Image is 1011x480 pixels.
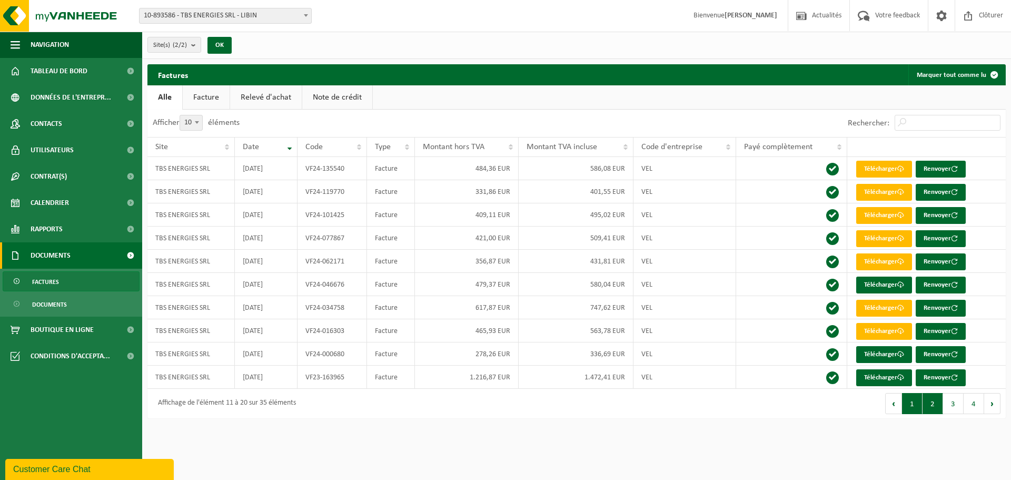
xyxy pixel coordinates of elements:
td: 336,69 EUR [519,342,633,366]
td: [DATE] [235,296,298,319]
button: Site(s)(2/2) [147,37,201,53]
span: 10 [180,115,203,131]
span: 10-893586 - TBS ENERGIES SRL - LIBIN [140,8,311,23]
td: VF24-000680 [298,342,367,366]
button: Previous [885,393,902,414]
a: Alle [147,85,182,110]
span: Boutique en ligne [31,317,94,343]
button: 1 [902,393,923,414]
a: Documents [3,294,140,314]
div: Affichage de l'élément 11 à 20 sur 35 éléments [153,394,296,413]
button: Renvoyer [916,253,966,270]
a: Télécharger [856,300,912,317]
span: Rapports [31,216,63,242]
td: TBS ENERGIES SRL [147,250,235,273]
a: Télécharger [856,184,912,201]
span: Tableau de bord [31,58,87,84]
td: TBS ENERGIES SRL [147,180,235,203]
td: 431,81 EUR [519,250,633,273]
button: Marquer tout comme lu [908,64,1005,85]
td: [DATE] [235,250,298,273]
td: VEL [633,157,736,180]
td: VF23-163965 [298,366,367,389]
a: Télécharger [856,207,912,224]
span: Site [155,143,168,151]
a: Télécharger [856,230,912,247]
td: VEL [633,366,736,389]
span: Calendrier [31,190,69,216]
td: TBS ENERGIES SRL [147,342,235,366]
button: 4 [964,393,984,414]
td: VEL [633,319,736,342]
td: 617,87 EUR [415,296,519,319]
td: 278,26 EUR [415,342,519,366]
td: VEL [633,342,736,366]
td: TBS ENERGIES SRL [147,319,235,342]
strong: [PERSON_NAME] [725,12,777,19]
button: Renvoyer [916,300,966,317]
span: Montant TVA incluse [527,143,597,151]
span: Documents [31,242,71,269]
span: Payé complètement [744,143,812,151]
td: Facture [367,250,415,273]
td: [DATE] [235,273,298,296]
iframe: chat widget [5,457,176,480]
span: Données de l'entrepr... [31,84,111,111]
td: 331,86 EUR [415,180,519,203]
td: VF24-062171 [298,250,367,273]
button: Renvoyer [916,346,966,363]
td: [DATE] [235,227,298,250]
span: Conditions d'accepta... [31,343,110,369]
button: Renvoyer [916,184,966,201]
td: 747,62 EUR [519,296,633,319]
td: TBS ENERGIES SRL [147,203,235,227]
button: Renvoyer [916,207,966,224]
a: Factures [3,271,140,291]
td: VF24-034758 [298,296,367,319]
td: VF24-101425 [298,203,367,227]
span: Date [243,143,259,151]
td: VF24-046676 [298,273,367,296]
a: Télécharger [856,323,912,340]
count: (2/2) [173,42,187,48]
td: Facture [367,227,415,250]
td: VEL [633,273,736,296]
button: 2 [923,393,943,414]
td: VF24-119770 [298,180,367,203]
button: OK [207,37,232,54]
a: Note de crédit [302,85,372,110]
td: VEL [633,180,736,203]
td: 409,11 EUR [415,203,519,227]
td: 1.216,87 EUR [415,366,519,389]
label: Afficher éléments [153,119,240,127]
button: Renvoyer [916,230,966,247]
td: 586,08 EUR [519,157,633,180]
span: Documents [32,295,67,315]
td: 580,04 EUR [519,273,633,296]
td: VEL [633,227,736,250]
span: Montant hors TVA [423,143,484,151]
td: VF24-016303 [298,319,367,342]
button: Renvoyer [916,323,966,340]
td: Facture [367,366,415,389]
td: 479,37 EUR [415,273,519,296]
span: 10 [180,115,202,130]
button: Next [984,393,1000,414]
span: 10-893586 - TBS ENERGIES SRL - LIBIN [139,8,312,24]
td: Facture [367,296,415,319]
td: Facture [367,342,415,366]
td: VEL [633,203,736,227]
td: VF24-135540 [298,157,367,180]
td: [DATE] [235,157,298,180]
td: 465,93 EUR [415,319,519,342]
td: 401,55 EUR [519,180,633,203]
td: VEL [633,250,736,273]
td: [DATE] [235,180,298,203]
td: Facture [367,319,415,342]
span: Factures [32,272,59,292]
td: TBS ENERGIES SRL [147,157,235,180]
span: Contrat(s) [31,163,67,190]
td: 356,87 EUR [415,250,519,273]
a: Télécharger [856,346,912,363]
td: TBS ENERGIES SRL [147,366,235,389]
